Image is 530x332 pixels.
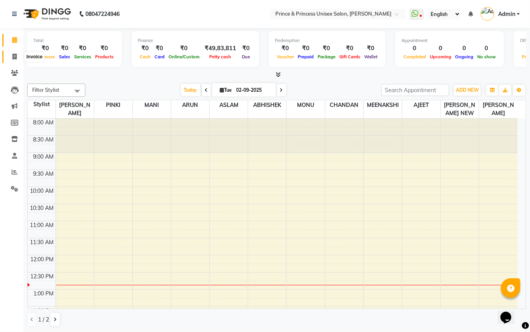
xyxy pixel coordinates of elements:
div: ₹0 [296,44,316,53]
div: ₹0 [239,44,253,53]
div: Finance [138,37,253,44]
div: ₹0 [72,44,93,53]
span: MANI [133,100,171,110]
span: Sales [57,54,72,59]
span: Petty cash [208,54,233,59]
div: 9:00 AM [32,153,56,161]
span: Admin [498,10,515,18]
span: 1 / 2 [38,316,49,324]
img: Admin [481,7,494,21]
div: 12:30 PM [29,273,56,281]
span: Card [153,54,167,59]
span: Cash [138,54,153,59]
span: [PERSON_NAME] [479,100,518,118]
div: 0 [475,44,498,53]
div: 11:30 AM [29,238,56,246]
span: Due [240,54,252,59]
div: 1:00 PM [32,290,56,298]
div: Stylist [28,100,56,108]
span: Services [72,54,93,59]
span: ASLAM [210,100,248,110]
span: AJEET [402,100,440,110]
span: [PERSON_NAME] [56,100,94,118]
span: Today [181,84,200,96]
div: 11:00 AM [29,221,56,229]
span: Prepaid [296,54,316,59]
div: 1:30 PM [32,307,56,315]
div: 0 [428,44,453,53]
div: ₹0 [167,44,202,53]
div: ₹0 [93,44,116,53]
span: PINKI [94,100,132,110]
span: Voucher [275,54,296,59]
div: 8:30 AM [32,136,56,144]
div: Redemption [275,37,379,44]
img: logo [20,3,73,25]
input: 2025-09-02 [234,84,273,96]
span: CHANDAN [325,100,363,110]
div: Invoice [24,52,44,62]
span: MEENAKSHI [364,100,402,110]
span: MONU [287,100,325,110]
span: Tue [218,87,234,93]
span: Package [316,54,337,59]
div: 10:00 AM [29,187,56,195]
div: ₹0 [57,44,72,53]
span: Filter Stylist [32,87,59,93]
b: 08047224946 [85,3,120,25]
div: ₹0 [275,44,296,53]
div: 12:00 PM [29,255,56,264]
div: ₹0 [316,44,337,53]
div: ₹49,83,811 [202,44,239,53]
div: ₹0 [33,44,57,53]
span: ABHISHEK [248,100,286,110]
span: Online/Custom [167,54,202,59]
div: ₹0 [362,44,379,53]
span: No show [475,54,498,59]
span: Upcoming [428,54,453,59]
span: Wallet [362,54,379,59]
span: Ongoing [453,54,475,59]
div: 0 [401,44,428,53]
div: 0 [453,44,475,53]
div: 10:30 AM [29,204,56,212]
button: ADD NEW [454,85,481,96]
span: [PERSON_NAME] NEW [441,100,479,118]
span: ADD NEW [456,87,479,93]
span: Gift Cards [337,54,362,59]
iframe: chat widget [497,301,522,324]
div: ₹0 [153,44,167,53]
div: 8:00 AM [32,119,56,127]
span: Products [93,54,116,59]
div: Appointment [401,37,498,44]
div: 9:30 AM [32,170,56,178]
span: ARUN [171,100,209,110]
div: Total [33,37,116,44]
div: ₹0 [138,44,153,53]
span: Completed [401,54,428,59]
div: ₹0 [337,44,362,53]
input: Search Appointment [381,84,449,96]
